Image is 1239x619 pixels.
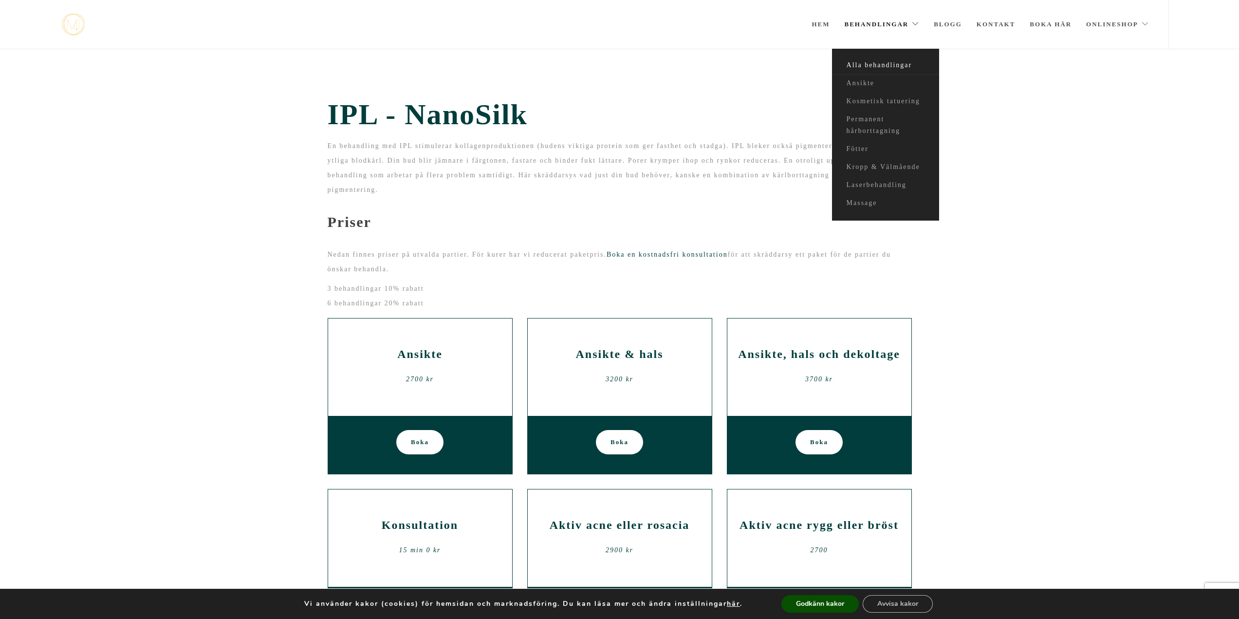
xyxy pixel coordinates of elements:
p: 3 behandlingar 10% rabatt 6 behandlingar 20% rabatt [328,281,912,311]
div: 2700 kr [335,372,505,387]
h2: Ansikte & hals [535,348,704,361]
p: En behandling med IPL stimulerar kollagenproduktionen (hudens viktiga protein som ger fasthet och... [328,139,912,197]
a: Boka en kostnadsfri konsultation [607,251,728,258]
a: Massage [832,194,939,212]
button: här [727,600,740,608]
a: Fötter [832,140,939,158]
h2: Ansikte, hals och dekoltage [735,348,904,361]
span: Boka [810,430,828,454]
p: Nedan finnes priser på utvalda partier. För kurer har vi reducerat paketpris. för att skräddarsy ... [328,247,912,277]
a: Boka [795,430,843,454]
a: Kropp & Välmående [832,158,939,176]
a: Kosmetisk tatuering [832,93,939,111]
a: Permanent hårborttagning [832,111,939,140]
span: Boka [610,430,629,454]
h2: Aktiv acne eller rosacia [535,519,704,532]
button: Avvisa kakor [863,595,933,613]
h2: Ansikte [335,348,505,361]
b: Priser [328,214,371,230]
a: Laserbehandling [832,176,939,194]
h2: Aktiv acne rygg eller bröst [735,519,904,532]
a: mjstudio mjstudio mjstudio [62,14,85,36]
span: IPL - NanoSilk [328,98,912,131]
div: 15 min 0 kr [335,543,505,558]
span: Boka [411,430,429,454]
div: 2900 kr [535,543,704,558]
a: Boka [596,430,643,454]
a: Boka [396,430,444,454]
div: 3200 kr [535,372,704,387]
a: Alla behandlingar [832,56,939,75]
a: Ansikte [832,75,939,93]
span: - [328,197,333,214]
button: Godkänn kakor [781,595,859,613]
h2: Konsultation [335,519,505,532]
div: 3700 kr [735,372,904,387]
div: 2700 [735,543,904,558]
img: mjstudio [62,14,85,36]
p: Vi använder kakor (cookies) för hemsidan och marknadsföring. Du kan läsa mer och ändra inställnin... [304,600,742,608]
